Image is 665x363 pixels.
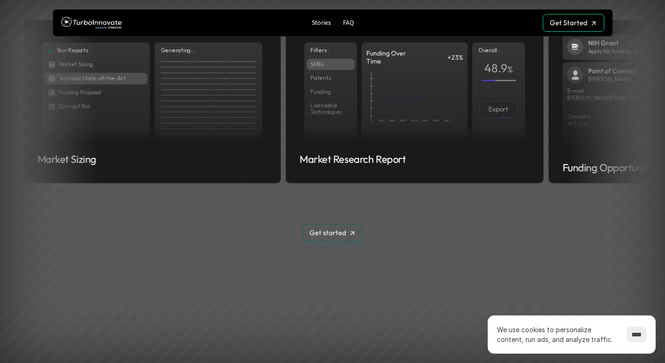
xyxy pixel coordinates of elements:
a: Stories [308,17,335,29]
p: FAQ [343,19,354,27]
img: TurboInnovate Logo [61,14,122,32]
a: Get Started [543,14,604,32]
p: Get Started [550,19,588,27]
p: We use cookies to personalize content, run ads, and analyze traffic. [497,325,617,344]
a: FAQ [339,17,357,29]
p: Stories [312,19,331,27]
